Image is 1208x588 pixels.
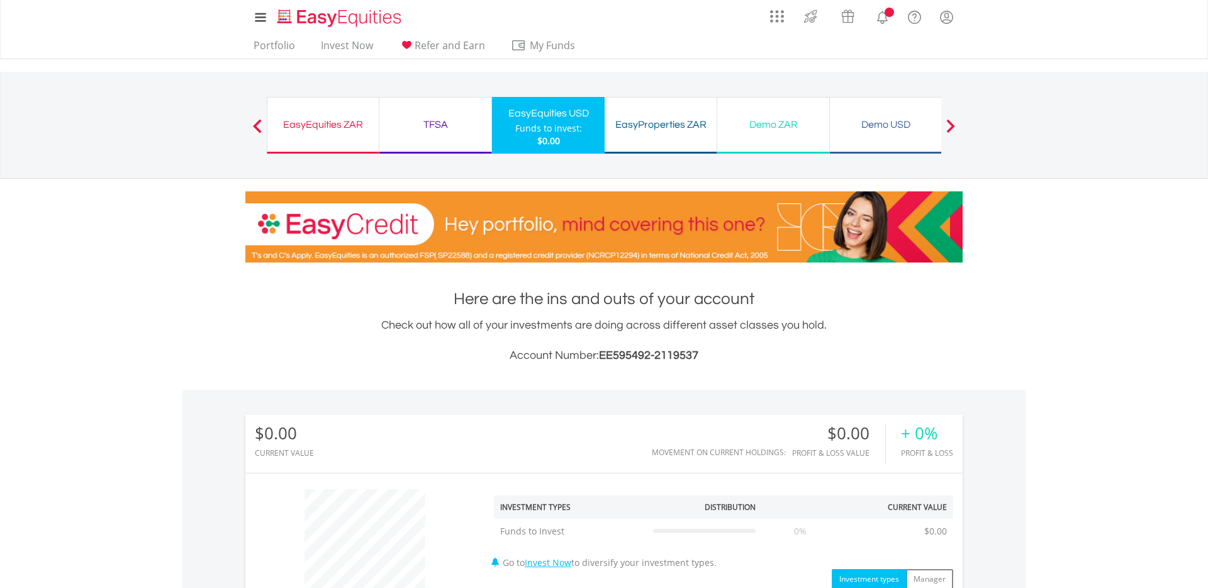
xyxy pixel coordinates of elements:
[275,8,406,28] img: EasyEquities_Logo.png
[705,502,756,512] div: Distribution
[838,495,953,519] th: Current Value
[35,20,62,30] div: v 4.0.25
[599,349,698,361] span: EE595492-2119537
[525,557,571,568] a: Invest Now
[415,38,485,52] span: Refer and Earn
[316,39,378,59] a: Invest Now
[612,116,709,133] div: EasyProperties ZAR
[901,449,953,457] div: Profit & Loss
[837,6,858,26] img: vouchers-v2.svg
[770,9,784,23] img: grid-menu-icon.svg
[494,495,647,519] th: Investment Types
[20,20,30,30] img: logo_orange.svg
[511,37,593,54] span: My Funds
[245,288,963,310] h1: Here are the ins and outs of your account
[931,3,963,31] a: My Profile
[249,39,300,59] a: Portfolio
[725,116,822,133] div: Demo ZAR
[387,116,484,133] div: TFSA
[255,449,314,457] div: CURRENT VALUE
[837,116,934,133] div: Demo USD
[245,317,963,365] div: Check out how all of your investments are doing across different asset classes you hold.
[272,3,406,28] a: Home page
[20,33,30,43] img: website_grey.svg
[127,73,137,83] img: tab_keywords_by_traffic_grey.svg
[918,519,953,544] td: $0.00
[245,191,963,263] img: EasyCredit Promotion Banner
[141,74,208,82] div: Keywords by Traffic
[829,3,866,26] a: Vouchers
[762,519,839,544] td: 0%
[255,424,314,443] div: $0.00
[866,3,898,28] a: Notifications
[36,73,47,83] img: tab_domain_overview_orange.svg
[792,449,885,457] div: Profit & Loss Value
[33,33,138,43] div: Domain: [DOMAIN_NAME]
[500,105,597,122] div: EasyEquities USD
[938,125,963,138] button: Next
[537,135,560,147] span: $0.00
[800,6,821,26] img: thrive-v2.svg
[245,347,963,365] h3: Account Number:
[394,39,490,59] a: Refer and Earn
[494,519,647,544] td: Funds to Invest
[245,125,270,138] button: Previous
[898,3,931,28] a: FAQ's and Support
[515,122,582,135] div: Funds to invest:
[652,448,786,456] div: Movement on Current Holdings:
[792,424,885,443] div: $0.00
[275,116,371,133] div: EasyEquities ZAR
[901,424,953,443] div: + 0%
[762,3,792,23] a: AppsGrid
[50,74,113,82] div: Domain Overview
